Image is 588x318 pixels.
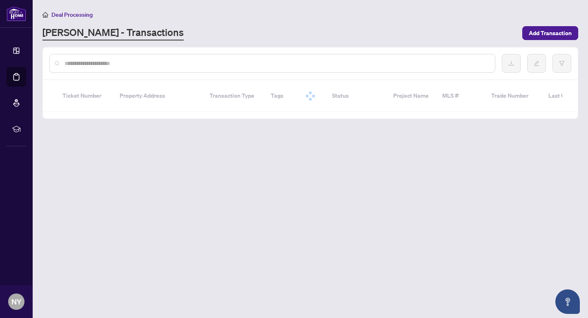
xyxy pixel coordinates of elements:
[552,54,571,73] button: filter
[529,27,572,40] span: Add Transaction
[51,11,93,18] span: Deal Processing
[555,289,580,314] button: Open asap
[7,6,26,21] img: logo
[522,26,578,40] button: Add Transaction
[502,54,521,73] button: download
[42,12,48,18] span: home
[42,26,184,40] a: [PERSON_NAME] - Transactions
[527,54,546,73] button: edit
[11,296,22,307] span: NY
